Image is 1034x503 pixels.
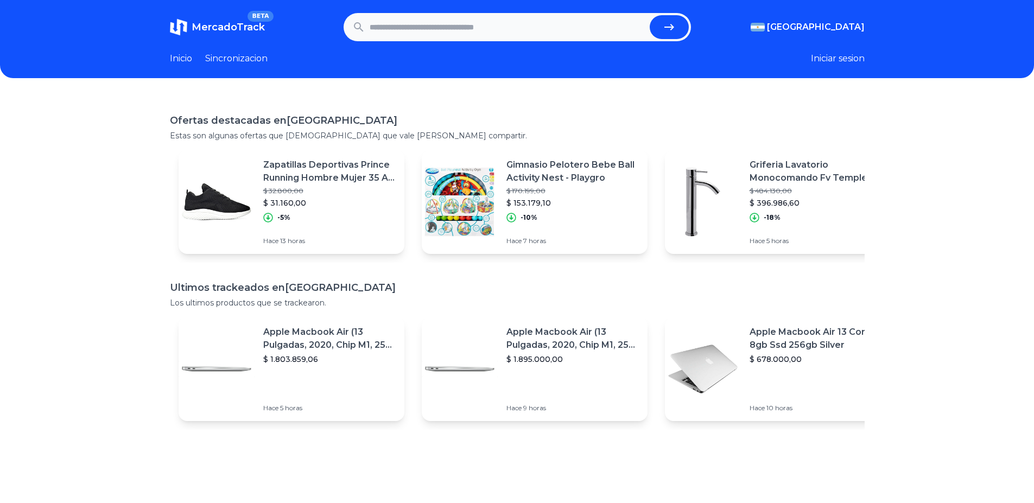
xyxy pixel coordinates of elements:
[665,317,891,421] a: Featured imageApple Macbook Air 13 Core I5 8gb Ssd 256gb Silver$ 678.000,00Hace 10 horas
[263,158,396,184] p: Zapatillas Deportivas Prince Running Hombre Mujer 35 Al 45
[751,23,765,31] img: Argentina
[170,297,865,308] p: Los ultimos productos que se trackearon.
[665,164,741,240] img: Featured image
[263,187,396,195] p: $ 32.800,00
[506,354,639,365] p: $ 1.895.000,00
[665,150,891,254] a: Featured imageGriferia Lavatorio Monocomando Fv Temple Cromo 181.02/87 Acabado Brillante$ 484.130...
[506,404,639,412] p: Hace 9 horas
[506,158,639,184] p: Gimnasio Pelotero Bebe Ball Activity Nest - Playgro
[764,213,781,222] p: -18%
[170,113,865,128] h1: Ofertas destacadas en [GEOGRAPHIC_DATA]
[170,52,192,65] a: Inicio
[521,213,537,222] p: -10%
[751,21,865,34] button: [GEOGRAPHIC_DATA]
[263,198,396,208] p: $ 31.160,00
[750,404,882,412] p: Hace 10 horas
[205,52,268,65] a: Sincronizacion
[750,158,882,184] p: Griferia Lavatorio Monocomando Fv Temple Cromo 181.02/87 Acabado Brillante
[665,331,741,407] img: Featured image
[192,21,265,33] span: MercadoTrack
[179,150,404,254] a: Featured imageZapatillas Deportivas Prince Running Hombre Mujer 35 Al 45$ 32.800,00$ 31.160,00-5%...
[750,187,882,195] p: $ 484.130,00
[263,354,396,365] p: $ 1.803.859,06
[422,150,648,254] a: Featured imageGimnasio Pelotero Bebe Ball Activity Nest - Playgro$ 170.199,00$ 153.179,10-10%Hace...
[506,237,639,245] p: Hace 7 horas
[179,317,404,421] a: Featured imageApple Macbook Air (13 Pulgadas, 2020, Chip M1, 256 Gb De Ssd, 8 Gb De Ram) - Plata$...
[750,354,882,365] p: $ 678.000,00
[506,326,639,352] p: Apple Macbook Air (13 Pulgadas, 2020, Chip M1, 256 Gb De Ssd, 8 Gb De Ram) - Plata
[750,326,882,352] p: Apple Macbook Air 13 Core I5 8gb Ssd 256gb Silver
[277,213,290,222] p: -5%
[422,317,648,421] a: Featured imageApple Macbook Air (13 Pulgadas, 2020, Chip M1, 256 Gb De Ssd, 8 Gb De Ram) - Plata$...
[263,237,396,245] p: Hace 13 horas
[263,404,396,412] p: Hace 5 horas
[422,164,498,240] img: Featured image
[506,198,639,208] p: $ 153.179,10
[170,130,865,141] p: Estas son algunas ofertas que [DEMOGRAPHIC_DATA] que vale [PERSON_NAME] compartir.
[811,52,865,65] button: Iniciar sesion
[263,326,396,352] p: Apple Macbook Air (13 Pulgadas, 2020, Chip M1, 256 Gb De Ssd, 8 Gb De Ram) - Plata
[179,331,255,407] img: Featured image
[170,280,865,295] h1: Ultimos trackeados en [GEOGRAPHIC_DATA]
[170,18,187,36] img: MercadoTrack
[248,11,273,22] span: BETA
[750,237,882,245] p: Hace 5 horas
[506,187,639,195] p: $ 170.199,00
[750,198,882,208] p: $ 396.986,60
[170,18,265,36] a: MercadoTrackBETA
[767,21,865,34] span: [GEOGRAPHIC_DATA]
[422,331,498,407] img: Featured image
[179,164,255,240] img: Featured image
